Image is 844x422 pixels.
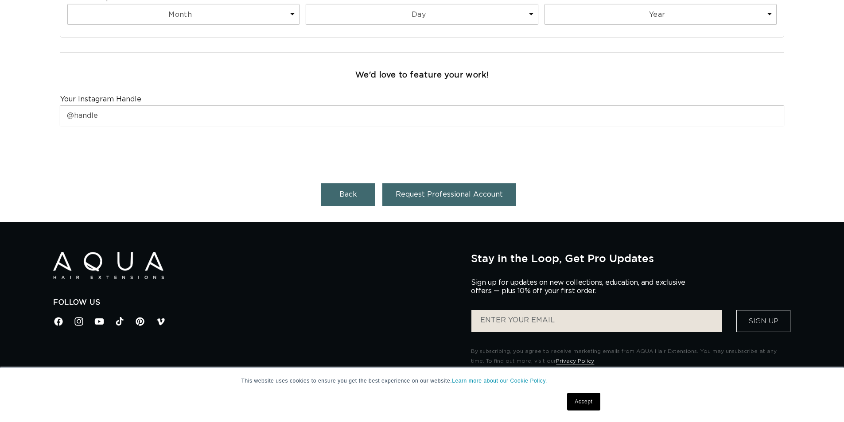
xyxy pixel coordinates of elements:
[382,183,516,206] button: Request Professional Account
[556,358,594,364] a: Privacy Policy
[471,279,692,295] p: Sign up for updates on new collections, education, and exclusive offers — plus 10% off your first...
[471,310,722,332] input: ENTER YOUR EMAIL
[471,347,791,366] p: By subscribing, you agree to receive marketing emails from AQUA Hair Extensions. You may unsubscr...
[53,298,458,307] h2: Follow Us
[355,70,489,81] h3: We'd love to feature your work!
[452,378,547,384] a: Learn more about our Cookie Policy.
[241,377,603,385] p: This website uses cookies to ensure you get the best experience on our website.
[321,183,375,206] button: Back
[60,106,784,126] input: @handle
[60,95,141,104] label: Your Instagram Handle
[726,326,844,422] iframe: Chat Widget
[53,252,164,279] img: Aqua Hair Extensions
[567,393,600,410] a: Accept
[396,191,503,198] span: Request Professional Account
[736,310,790,332] button: Sign Up
[471,252,791,264] h2: Stay in the Loop, Get Pro Updates
[339,191,357,198] span: Back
